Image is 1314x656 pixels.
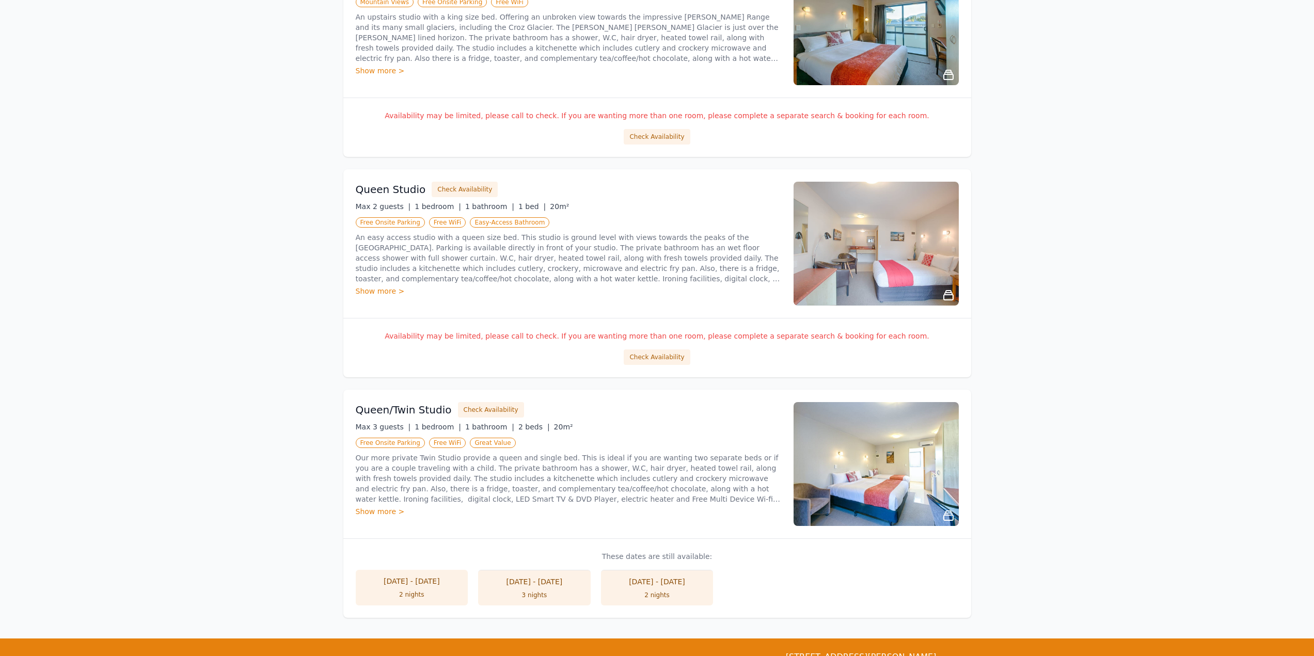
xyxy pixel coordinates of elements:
span: Free Onsite Parking [356,217,425,228]
button: Check Availability [432,182,498,197]
span: 1 bathroom | [465,202,514,211]
div: Show more > [356,506,781,517]
button: Check Availability [624,129,690,145]
div: [DATE] - [DATE] [366,576,458,586]
span: Free WiFi [429,438,466,448]
span: 1 bedroom | [415,423,461,431]
div: [DATE] - [DATE] [611,577,703,587]
p: An upstairs studio with a king size bed. Offering an unbroken view towards the impressive [PERSON... [356,12,781,63]
span: 1 bedroom | [415,202,461,211]
span: Great Value [470,438,515,448]
span: Free Onsite Parking [356,438,425,448]
span: Easy-Access Bathroom [470,217,549,228]
span: Free WiFi [429,217,466,228]
div: [DATE] - [DATE] [488,577,580,587]
span: 1 bed | [518,202,546,211]
div: 2 nights [366,590,458,599]
h3: Queen Studio [356,182,426,197]
span: 20m² [554,423,573,431]
span: 1 bathroom | [465,423,514,431]
p: Availability may be limited, please call to check. If you are wanting more than one room, please ... [356,110,959,121]
button: Check Availability [458,402,524,418]
div: 2 nights [611,591,703,599]
h3: Queen/Twin Studio [356,403,452,417]
p: These dates are still available: [356,551,959,562]
div: Show more > [356,286,781,296]
p: Availability may be limited, please call to check. If you are wanting more than one room, please ... [356,331,959,341]
span: 20m² [550,202,569,211]
div: 3 nights [488,591,580,599]
div: Show more > [356,66,781,76]
p: Our more private Twin Studio provide a queen and single bed. This is ideal if you are wanting two... [356,453,781,504]
button: Check Availability [624,349,690,365]
span: Max 3 guests | [356,423,411,431]
span: 2 beds | [518,423,550,431]
p: An easy access studio with a queen size bed. This studio is ground level with views towards the p... [356,232,781,284]
span: Max 2 guests | [356,202,411,211]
